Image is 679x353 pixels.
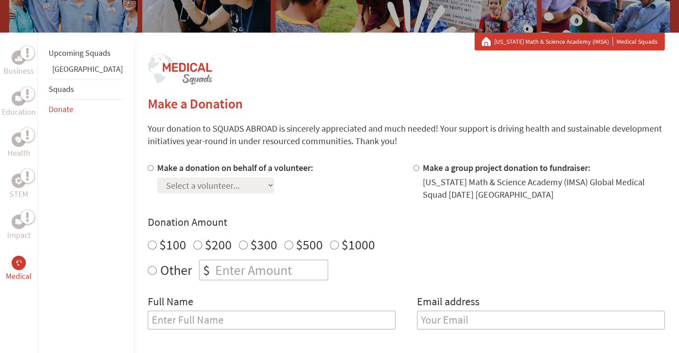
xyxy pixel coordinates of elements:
[6,256,32,282] a: MedicalMedical
[49,43,123,63] li: Upcoming Squads
[148,122,665,147] p: Your donation to SQUADS ABROAD is sincerely appreciated and much needed! Your support is driving ...
[250,236,277,253] label: $300
[49,79,123,100] li: Squads
[15,259,22,266] img: Medical
[2,106,36,118] p: Education
[148,96,665,112] h2: Make a Donation
[200,260,213,280] div: $
[12,174,26,188] div: STEM
[4,65,34,77] p: Business
[15,96,22,102] img: Education
[49,100,123,119] li: Donate
[12,215,26,229] div: Impact
[494,37,613,46] a: [US_STATE] Math & Science Academy (IMSA)
[342,236,375,253] label: $1000
[6,270,32,282] p: Medical
[159,236,186,253] label: $100
[4,50,34,77] a: BusinessBusiness
[9,174,28,200] a: STEMSTEM
[12,91,26,106] div: Education
[2,91,36,118] a: EducationEducation
[7,215,31,241] a: ImpactImpact
[15,219,22,225] img: Impact
[12,256,26,270] div: Medical
[417,295,479,311] label: Email address
[15,177,22,184] img: STEM
[296,236,323,253] label: $500
[8,147,30,159] p: Health
[417,311,665,329] input: Your Email
[15,137,22,142] img: Health
[8,133,30,159] a: HealthHealth
[482,37,658,46] div: Medical Squads
[52,64,123,74] a: [GEOGRAPHIC_DATA]
[205,236,232,253] label: $200
[160,260,192,280] label: Other
[7,229,31,241] p: Impact
[12,50,26,65] div: Business
[9,188,28,200] p: STEM
[148,215,665,229] h4: Donation Amount
[148,311,396,329] input: Enter Full Name
[12,133,26,147] div: Health
[15,54,22,61] img: Business
[148,54,212,85] img: logo-medical-squads.png
[423,176,665,201] div: [US_STATE] Math & Science Academy (IMSA) Global Medical Squad [DATE] [GEOGRAPHIC_DATA]
[157,162,313,173] label: Make a donation on behalf of a volunteer:
[148,295,193,311] label: Full Name
[49,84,74,94] a: Squads
[49,63,123,79] li: Belize
[423,162,591,173] label: Make a group project donation to fundraiser:
[49,104,73,114] a: Donate
[49,48,111,58] a: Upcoming Squads
[213,260,328,280] input: Enter Amount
